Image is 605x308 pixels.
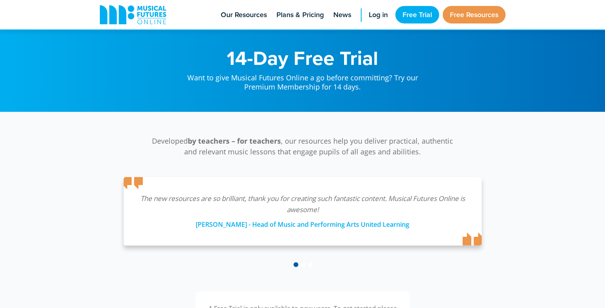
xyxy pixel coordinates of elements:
[221,10,267,20] span: Our Resources
[395,6,439,23] a: Free Trial
[148,136,458,157] p: Developed , our resources help you deliver practical, authentic and relevant music lessons that e...
[140,193,466,215] p: The new resources are so brilliant, thank you for creating such fantastic content. Musical Future...
[140,215,466,230] div: [PERSON_NAME] - Head of Music and Performing Arts United Learning
[179,48,426,68] h1: 14-Day Free Trial
[188,136,281,146] strong: by teachers – for teachers
[276,10,324,20] span: Plans & Pricing
[443,6,506,23] a: Free Resources
[333,10,351,20] span: News
[369,10,388,20] span: Log in
[179,68,426,92] p: Want to give Musical Futures Online a go before committing? Try our Premium Membership for 14 days.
